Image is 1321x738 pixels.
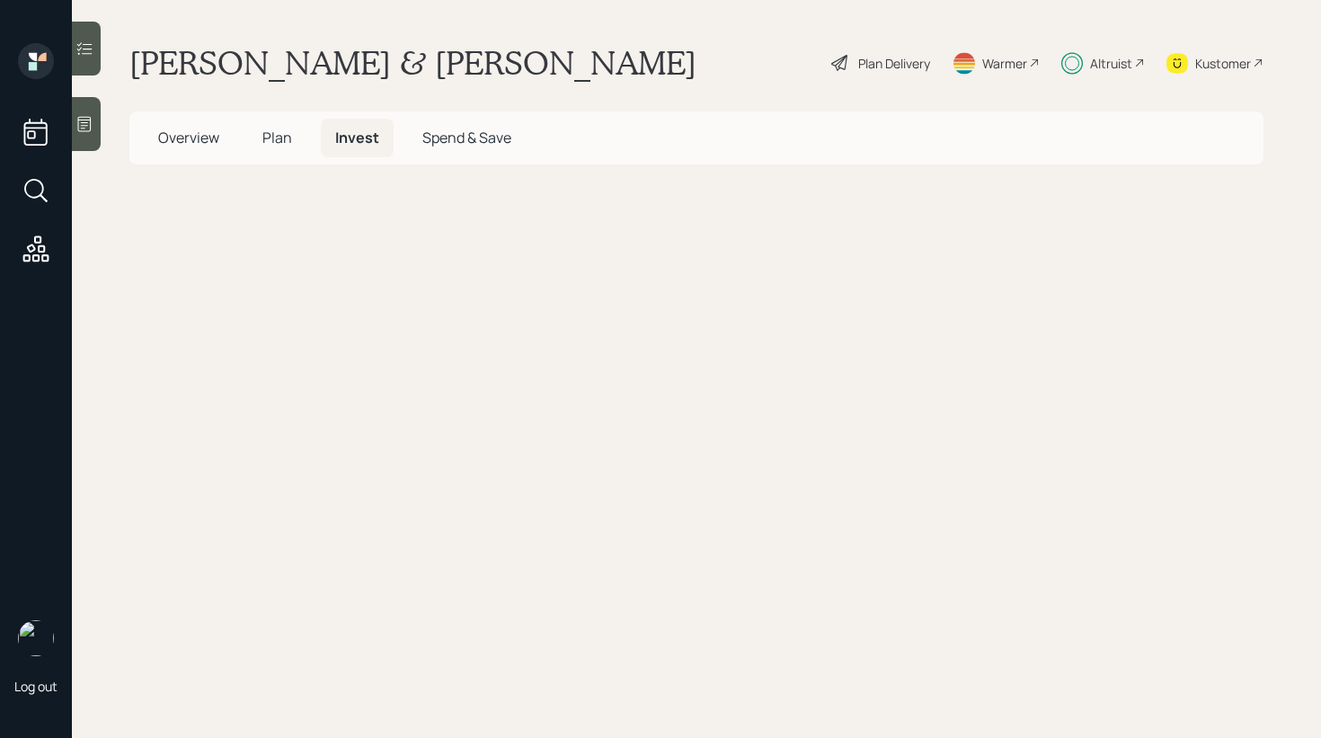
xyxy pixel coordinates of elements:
div: Warmer [982,54,1027,73]
img: retirable_logo.png [18,620,54,656]
div: Log out [14,678,58,695]
div: Altruist [1090,54,1132,73]
span: Invest [335,128,379,147]
span: Overview [158,128,219,147]
span: Spend & Save [422,128,511,147]
h1: [PERSON_NAME] & [PERSON_NAME] [129,43,696,83]
div: Plan Delivery [858,54,930,73]
div: Kustomer [1195,54,1251,73]
span: Plan [262,128,292,147]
